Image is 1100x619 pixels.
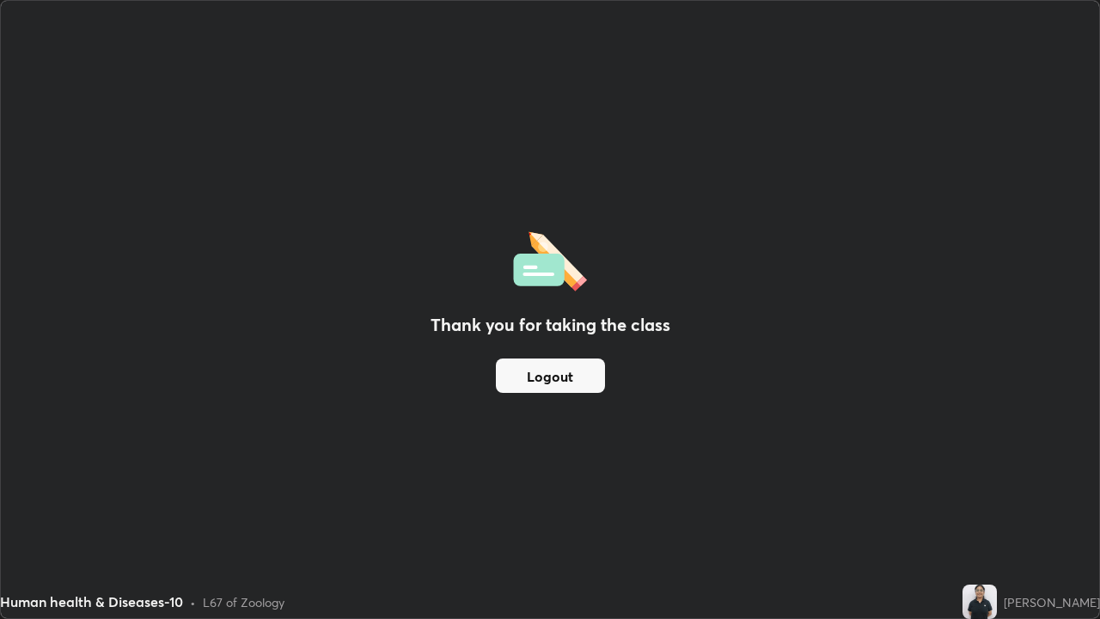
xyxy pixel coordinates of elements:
img: 11fab85790fd4180b5252a2817086426.jpg [962,585,997,619]
img: offlineFeedback.1438e8b3.svg [513,226,587,291]
button: Logout [496,359,605,393]
div: L67 of Zoology [203,593,284,611]
div: [PERSON_NAME] [1004,593,1100,611]
h2: Thank you for taking the class [431,312,670,338]
div: • [190,593,196,611]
